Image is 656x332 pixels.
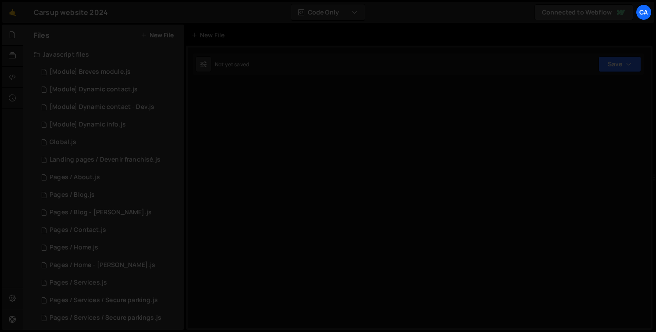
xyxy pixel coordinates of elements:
[2,2,23,23] a: 🤙
[34,186,184,204] div: 11488/27104.js
[34,81,184,98] div: 11488/27097.js
[34,30,50,40] h2: Files
[50,226,106,234] div: Pages / Contact.js
[50,191,95,199] div: Pages / Blog.js
[34,256,184,274] div: 11488/29909.js
[141,32,174,39] button: New File
[50,209,152,217] div: Pages / Blog - [PERSON_NAME].js
[34,134,184,151] div: 11488/27090.js
[34,151,184,169] div: 11488/45869.js
[50,156,160,164] div: Landing pages / Devenir franchisé.js
[34,204,184,221] div: 11488/29924.js
[50,261,155,269] div: Pages / Home - [PERSON_NAME].js
[599,56,641,72] button: Save
[34,116,184,134] div: 11488/27098.js
[34,239,184,256] div: 11488/27106.js
[50,279,107,287] div: Pages / Services.js
[50,244,98,252] div: Pages / Home.js
[34,309,184,327] div: 11488/27100.js
[34,221,184,239] div: 11488/27105.js
[291,4,365,20] button: Code Only
[50,121,126,129] div: [Module] Dynamic info.js
[34,7,108,18] div: Carsup website 2024
[636,4,652,20] a: Ca
[215,61,249,68] div: Not yet saved
[50,68,131,76] div: [Module] Breves module.js
[535,4,633,20] a: Connected to Webflow
[191,31,228,40] div: New File
[50,314,161,322] div: Pages / Services / Secure parkings.js
[50,138,76,146] div: Global.js
[50,86,138,94] div: [Module] Dynamic contact.js
[34,63,184,81] div: 11488/30026.js
[34,169,184,186] div: 11488/27102.js
[23,46,184,63] div: Javascript files
[50,173,100,181] div: Pages / About.js
[34,274,184,292] div: 11488/27107.js
[50,103,154,111] div: [Module] Dynamic contact - Dev.js
[50,296,158,304] div: Pages / Services / Secure parking.js
[34,98,184,116] div: 11488/41321.js
[34,292,184,309] div: 11488/27101.js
